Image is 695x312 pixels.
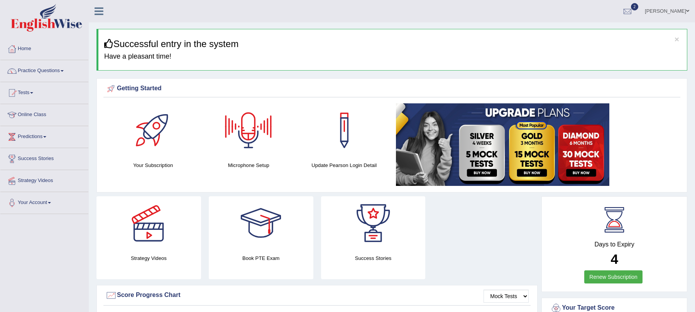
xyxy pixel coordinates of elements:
a: Online Class [0,104,88,123]
div: Score Progress Chart [105,290,529,301]
h4: Days to Expiry [550,241,678,248]
a: Success Stories [0,148,88,167]
h4: Have a pleasant time! [104,53,681,61]
h3: Successful entry in the system [104,39,681,49]
a: Home [0,38,88,57]
img: small5.jpg [396,103,609,186]
a: Your Account [0,192,88,211]
h4: Your Subscription [109,161,197,169]
h4: Strategy Videos [96,254,201,262]
a: Practice Questions [0,60,88,79]
a: Tests [0,82,88,101]
h4: Success Stories [321,254,426,262]
a: Predictions [0,126,88,145]
h4: Book PTE Exam [209,254,313,262]
a: Strategy Videos [0,170,88,189]
h4: Update Pearson Login Detail [300,161,388,169]
button: × [675,35,679,43]
h4: Microphone Setup [205,161,293,169]
span: 2 [631,3,639,10]
b: 4 [610,251,618,266]
a: Renew Subscription [584,270,643,283]
div: Getting Started [105,83,678,94]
